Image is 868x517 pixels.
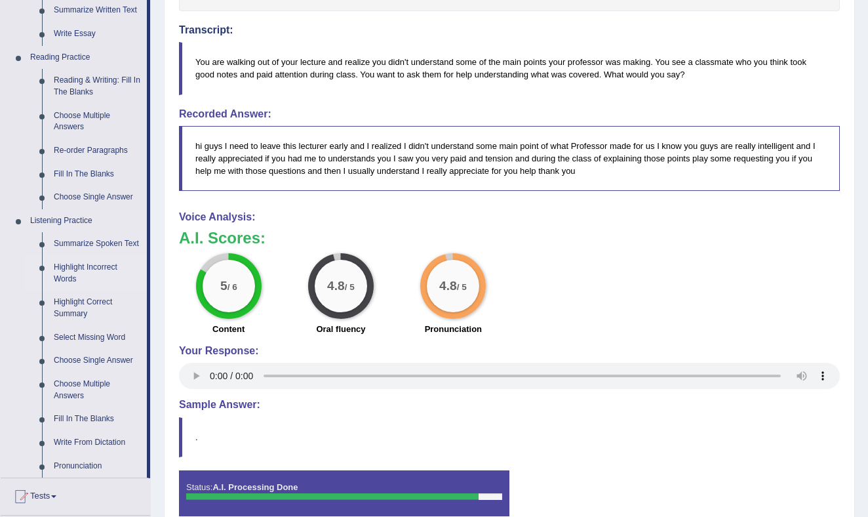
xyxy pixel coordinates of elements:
big: 4.8 [327,279,345,293]
a: Select Missing Word [48,326,147,350]
label: Pronunciation [425,323,482,335]
label: Oral fluency [316,323,365,335]
a: Summarize Spoken Text [48,232,147,256]
blockquote: . [179,417,840,457]
blockquote: You are walking out of your lecture and realize you didn't understand some of the main points you... [179,42,840,94]
a: Tests [1,478,150,511]
h4: Recorded Answer: [179,108,840,120]
h4: Sample Answer: [179,399,840,411]
big: 5 [220,279,227,293]
h4: Voice Analysis: [179,211,840,223]
a: Reading & Writing: Fill In The Blanks [48,69,147,104]
a: Choose Single Answer [48,349,147,373]
small: / 6 [227,283,237,293]
a: Pronunciation [48,455,147,478]
a: Fill In The Blanks [48,163,147,186]
label: Content [212,323,245,335]
a: Write Essay [48,22,147,46]
a: Highlight Correct Summary [48,291,147,325]
a: Choose Multiple Answers [48,104,147,139]
b: A.I. Scores: [179,229,266,247]
small: / 5 [457,283,467,293]
a: Listening Practice [24,209,147,233]
small: / 5 [345,283,355,293]
a: Write From Dictation [48,431,147,455]
big: 4.8 [439,279,457,293]
a: Highlight Incorrect Words [48,256,147,291]
a: Fill In The Blanks [48,407,147,431]
div: Status: [179,470,509,516]
a: Choose Single Answer [48,186,147,209]
a: Reading Practice [24,46,147,70]
h4: Your Response: [179,345,840,357]
strong: A.I. Processing Done [212,482,298,492]
a: Choose Multiple Answers [48,373,147,407]
a: Re-order Paragraphs [48,139,147,163]
blockquote: hi guys I need to leave this lecturer early and I realized I didn't understand some main point of... [179,126,840,191]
